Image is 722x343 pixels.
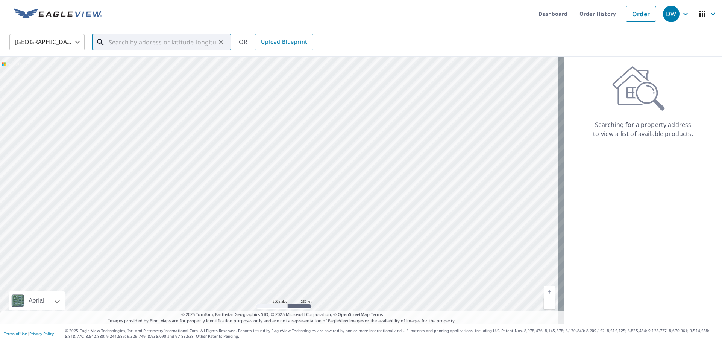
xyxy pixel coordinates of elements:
[663,6,680,22] div: DW
[65,328,718,339] p: © 2025 Eagle View Technologies, Inc. and Pictometry International Corp. All Rights Reserved. Repo...
[593,120,693,138] p: Searching for a property address to view a list of available products.
[4,331,27,336] a: Terms of Use
[109,32,216,53] input: Search by address or latitude-longitude
[371,311,383,317] a: Terms
[9,291,65,310] div: Aerial
[255,34,313,50] a: Upload Blueprint
[544,297,555,309] a: Current Level 5, Zoom Out
[4,331,54,336] p: |
[239,34,313,50] div: OR
[626,6,656,22] a: Order
[181,311,383,318] span: © 2025 TomTom, Earthstar Geographics SIO, © 2025 Microsoft Corporation, ©
[26,291,47,310] div: Aerial
[338,311,369,317] a: OpenStreetMap
[9,32,85,53] div: [GEOGRAPHIC_DATA]
[216,37,226,47] button: Clear
[544,286,555,297] a: Current Level 5, Zoom In
[261,37,307,47] span: Upload Blueprint
[29,331,54,336] a: Privacy Policy
[14,8,102,20] img: EV Logo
